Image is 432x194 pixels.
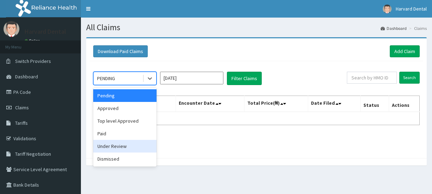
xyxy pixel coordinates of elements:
div: Dismissed [93,153,157,165]
img: User Image [4,21,19,37]
button: Filter Claims [227,72,262,85]
a: Dashboard [381,25,407,31]
th: Total Price(₦) [244,96,308,112]
div: Top level Approved [93,115,157,127]
span: Tariff Negotiation [15,151,51,157]
span: Tariffs [15,120,28,126]
li: Claims [407,25,427,31]
span: Switch Providers [15,58,51,64]
th: Status [361,96,389,112]
p: Harvard Dental [25,28,66,35]
th: Date Filed [308,96,361,112]
h1: All Claims [86,23,427,32]
th: Encounter Date [176,96,244,112]
button: Download Paid Claims [93,45,148,57]
th: Actions [389,96,419,112]
span: Harvard Dental [396,6,427,12]
div: Paid [93,127,157,140]
input: Search [399,72,420,84]
div: Pending [93,89,157,102]
span: Dashboard [15,73,38,80]
a: Add Claim [390,45,420,57]
span: Claims [15,104,29,111]
div: PENDING [97,75,115,82]
input: Select Month and Year [160,72,223,84]
img: User Image [383,5,392,13]
input: Search by HMO ID [347,72,397,84]
div: Approved [93,102,157,115]
a: Online [25,38,42,43]
div: Under Review [93,140,157,153]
